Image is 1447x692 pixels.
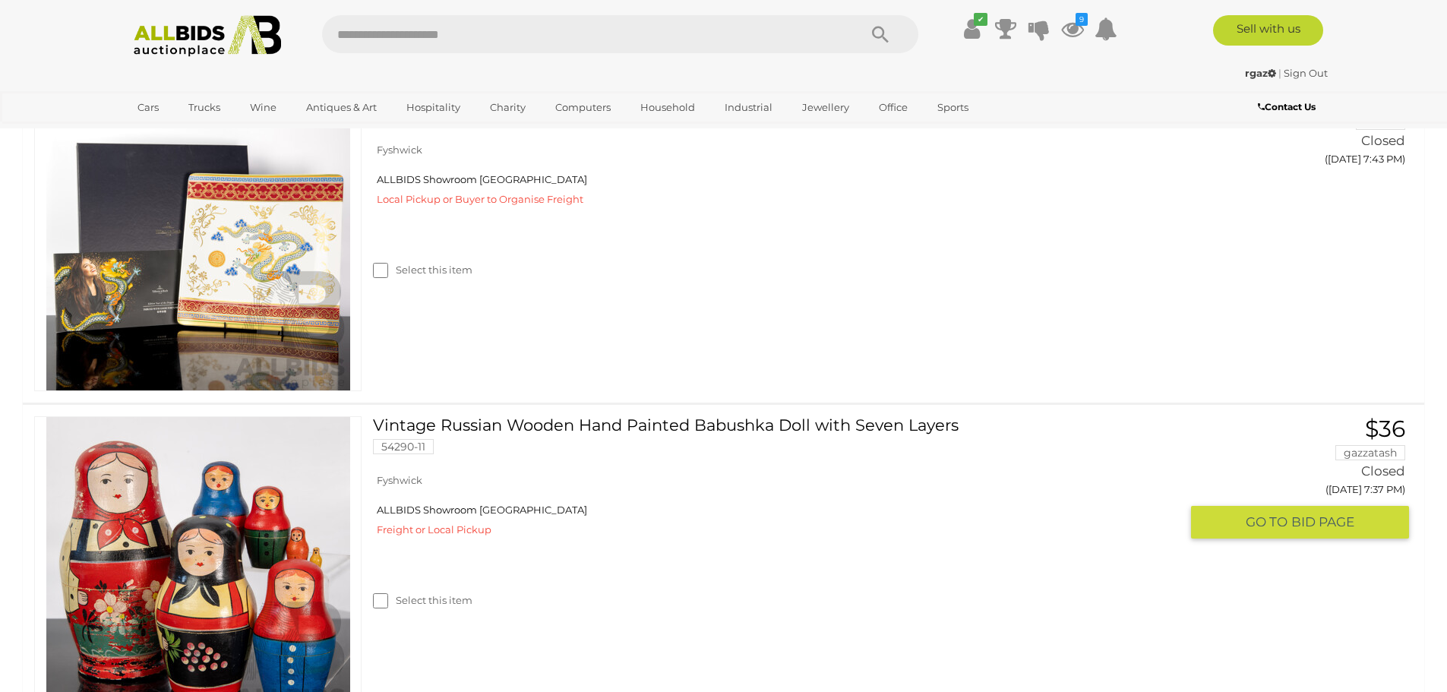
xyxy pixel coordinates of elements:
a: 9 [1061,15,1084,43]
label: Select this item [373,263,472,277]
a: Sell with us [1213,15,1323,46]
img: 54407-6a.jpg [46,87,350,390]
a: Household [630,95,705,120]
a: Trucks [179,95,230,120]
a: Vintage Russian Wooden Hand Painted Babushka Doll with Seven Layers 54290-11 [384,416,1179,466]
a: $36 gazzatash Closed ([DATE] 7:37 PM) GO TOBID PAGE [1202,416,1409,540]
a: Hospitality [397,95,470,120]
a: Cars [128,95,169,120]
span: $36 [1365,415,1405,443]
b: Contact Us [1258,101,1316,112]
span: | [1278,67,1281,79]
label: Select this item [373,593,472,608]
a: Contact Us [1258,99,1319,115]
a: Jewellery [792,95,859,120]
strong: rgaz [1245,67,1276,79]
a: Computers [545,95,621,120]
a: ✔ [961,15,984,43]
a: Office [869,95,918,120]
a: rgaz [1245,67,1278,79]
a: Sports [927,95,978,120]
a: Industrial [715,95,782,120]
a: $51 NinaB Closed ([DATE] 7:43 PM) [1202,86,1409,174]
button: Search [842,15,918,53]
span: BID PAGE [1291,513,1354,531]
a: Wine [240,95,286,120]
button: GO TOBID PAGE [1191,506,1409,539]
img: Allbids.com.au [125,15,290,57]
i: ✔ [974,13,987,26]
a: Sign Out [1284,67,1328,79]
a: [GEOGRAPHIC_DATA] [128,120,255,145]
a: Villeroy & Boch Year of the Dragon Porcelain Plate with Gilded Detail in Original Box 54407-6 [384,86,1179,135]
span: GO TO [1246,513,1291,531]
i: 9 [1076,13,1088,26]
a: Antiques & Art [296,95,387,120]
a: Charity [480,95,536,120]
